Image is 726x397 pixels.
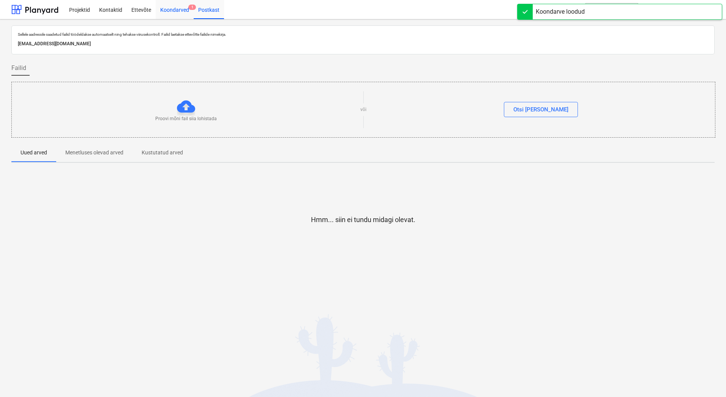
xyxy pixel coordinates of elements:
p: Uued arved [21,149,47,157]
span: Failid [11,64,26,73]
p: Proovi mõni fail siia lohistada [155,116,217,122]
div: Otsi [PERSON_NAME] [513,105,568,114]
p: Kustutatud arved [142,149,183,157]
div: Koondarve loodud [536,7,585,16]
button: Otsi [PERSON_NAME] [504,102,578,117]
p: Sellele aadressile saadetud failid töödeldakse automaatselt ning tehakse viirusekontroll. Failid ... [18,32,708,37]
iframe: Chat Widget [688,360,726,397]
p: Menetluses olevad arved [65,149,123,157]
div: Proovi mõni fail siia lohistadavõiOtsi [PERSON_NAME] [11,82,715,138]
p: või [360,106,366,113]
p: Hmm... siin ei tundu midagi olevat. [311,215,415,224]
span: 1 [188,5,196,10]
p: [EMAIL_ADDRESS][DOMAIN_NAME] [18,40,708,48]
